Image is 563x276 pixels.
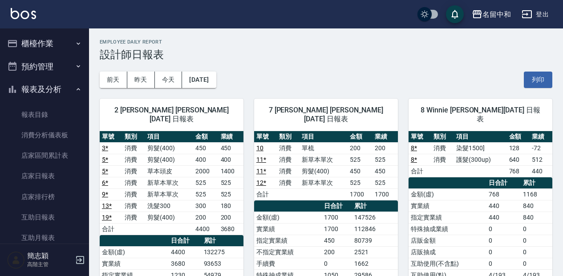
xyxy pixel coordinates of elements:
[100,131,243,235] table: a dense table
[122,165,145,177] td: 消費
[431,154,454,165] td: 消費
[4,228,85,248] a: 互助月報表
[409,235,486,246] td: 店販金額
[507,142,530,154] td: 128
[145,212,193,223] td: 剪髮(400)
[100,223,122,235] td: 合計
[254,246,322,258] td: 不指定實業績
[254,131,398,200] table: a dense table
[373,131,397,143] th: 業績
[4,78,85,101] button: 報表及分析
[521,235,552,246] td: 0
[202,246,243,258] td: 132275
[373,177,397,188] td: 525
[219,188,243,200] td: 525
[521,188,552,200] td: 1168
[27,252,73,260] h5: 簡志穎
[254,258,322,269] td: 手續費
[100,39,552,45] h2: Employee Daily Report
[219,165,243,177] td: 1400
[219,212,243,223] td: 200
[254,235,322,246] td: 指定實業績
[169,235,201,247] th: 日合計
[300,165,348,177] td: 剪髮(400)
[486,235,521,246] td: 0
[4,55,85,78] button: 預約管理
[352,258,398,269] td: 1662
[219,142,243,154] td: 450
[254,131,277,143] th: 單號
[100,258,169,269] td: 實業績
[100,48,552,61] h3: 設計師日報表
[352,200,398,212] th: 累計
[219,154,243,165] td: 400
[373,142,397,154] td: 200
[300,177,348,188] td: 新草本單次
[352,212,398,223] td: 147526
[254,188,277,200] td: 合計
[145,154,193,165] td: 剪髮(400)
[155,72,182,88] button: 今天
[122,188,145,200] td: 消費
[482,9,511,20] div: 名留中和
[254,212,322,223] td: 金額(虛)
[4,32,85,55] button: 櫃檯作業
[4,207,85,228] a: 互助日報表
[202,235,243,247] th: 累計
[300,142,348,154] td: 單梳
[219,131,243,143] th: 業績
[300,154,348,165] td: 新草本單次
[507,131,530,143] th: 金額
[277,165,300,177] td: 消費
[122,142,145,154] td: 消費
[219,223,243,235] td: 3680
[524,72,552,88] button: 列印
[409,258,486,269] td: 互助使用(不含點)
[409,246,486,258] td: 店販抽成
[446,5,464,23] button: save
[322,246,352,258] td: 200
[409,223,486,235] td: 特殊抽成業績
[122,212,145,223] td: 消費
[530,142,552,154] td: -72
[348,177,373,188] td: 525
[454,154,506,165] td: 護髮(300up)
[277,131,300,143] th: 類別
[122,131,145,143] th: 類別
[110,106,233,124] span: 2 [PERSON_NAME] [PERSON_NAME][DATE] 日報表
[145,165,193,177] td: 草本頭皮
[277,142,300,154] td: 消費
[486,212,521,223] td: 440
[348,131,373,143] th: 金額
[27,260,73,268] p: 高階主管
[4,166,85,186] a: 店家日報表
[219,200,243,212] td: 180
[348,154,373,165] td: 525
[521,223,552,235] td: 0
[219,177,243,188] td: 525
[521,246,552,258] td: 0
[100,246,169,258] td: 金額(虛)
[409,131,552,177] table: a dense table
[486,223,521,235] td: 0
[409,165,431,177] td: 合計
[507,154,530,165] td: 640
[373,154,397,165] td: 525
[348,165,373,177] td: 450
[277,177,300,188] td: 消費
[468,5,514,24] button: 名留中和
[193,177,218,188] td: 525
[348,142,373,154] td: 200
[454,131,506,143] th: 項目
[145,200,193,212] td: 洗髮300
[193,142,218,154] td: 450
[322,235,352,246] td: 450
[193,223,218,235] td: 4400
[409,212,486,223] td: 指定實業績
[521,200,552,212] td: 840
[7,251,25,269] img: Person
[352,246,398,258] td: 2521
[4,145,85,166] a: 店家區間累計表
[521,258,552,269] td: 0
[193,200,218,212] td: 300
